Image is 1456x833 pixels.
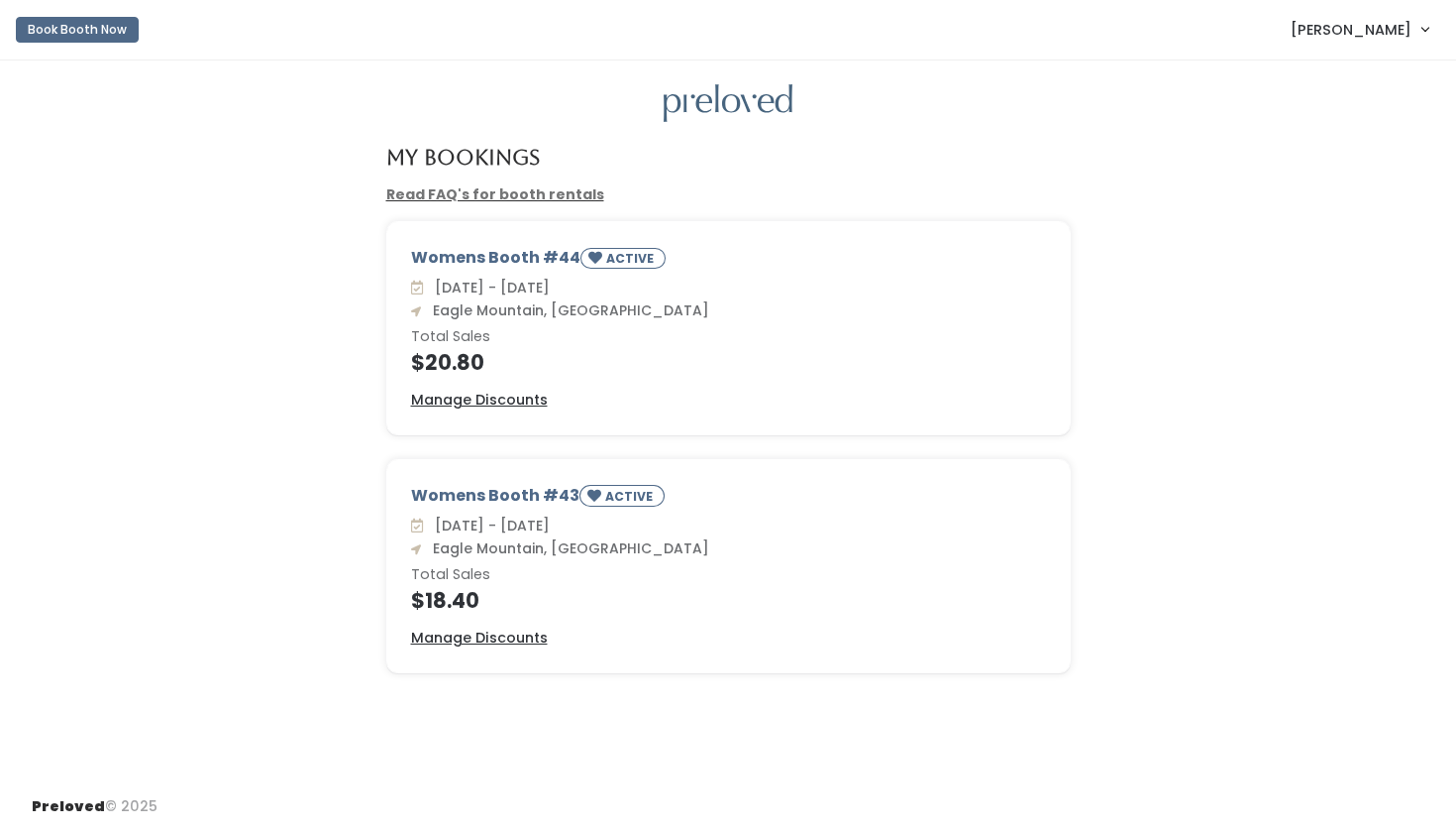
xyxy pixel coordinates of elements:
h4: My Bookings [386,146,540,169]
span: [DATE] - [DATE] [427,516,550,535]
a: Manage Discounts [411,628,548,649]
small: ACTIVE [605,488,657,505]
img: preloved logo [664,84,792,123]
div: Womens Booth #43 [411,484,1046,515]
div: © 2025 [32,780,157,817]
span: Eagle Mountain, [GEOGRAPHIC_DATA] [425,538,709,558]
small: ACTIVE [606,250,658,267]
a: [PERSON_NAME] [1271,8,1448,51]
a: Book Booth Now [16,8,139,52]
h6: Total Sales [411,567,1046,583]
span: [DATE] - [DATE] [427,278,550,297]
button: Book Booth Now [16,17,139,43]
span: [PERSON_NAME] [1291,19,1411,41]
span: Eagle Mountain, [GEOGRAPHIC_DATA] [425,300,709,320]
div: Womens Booth #44 [411,246,1046,277]
span: Preloved [32,796,105,816]
u: Manage Discounts [411,628,548,648]
a: Read FAQ's for booth rentals [386,184,604,204]
h6: Total Sales [411,329,1046,345]
a: Manage Discounts [411,390,548,411]
h4: $18.40 [411,589,1046,612]
u: Manage Discounts [411,390,548,410]
h4: $20.80 [411,351,1046,374]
